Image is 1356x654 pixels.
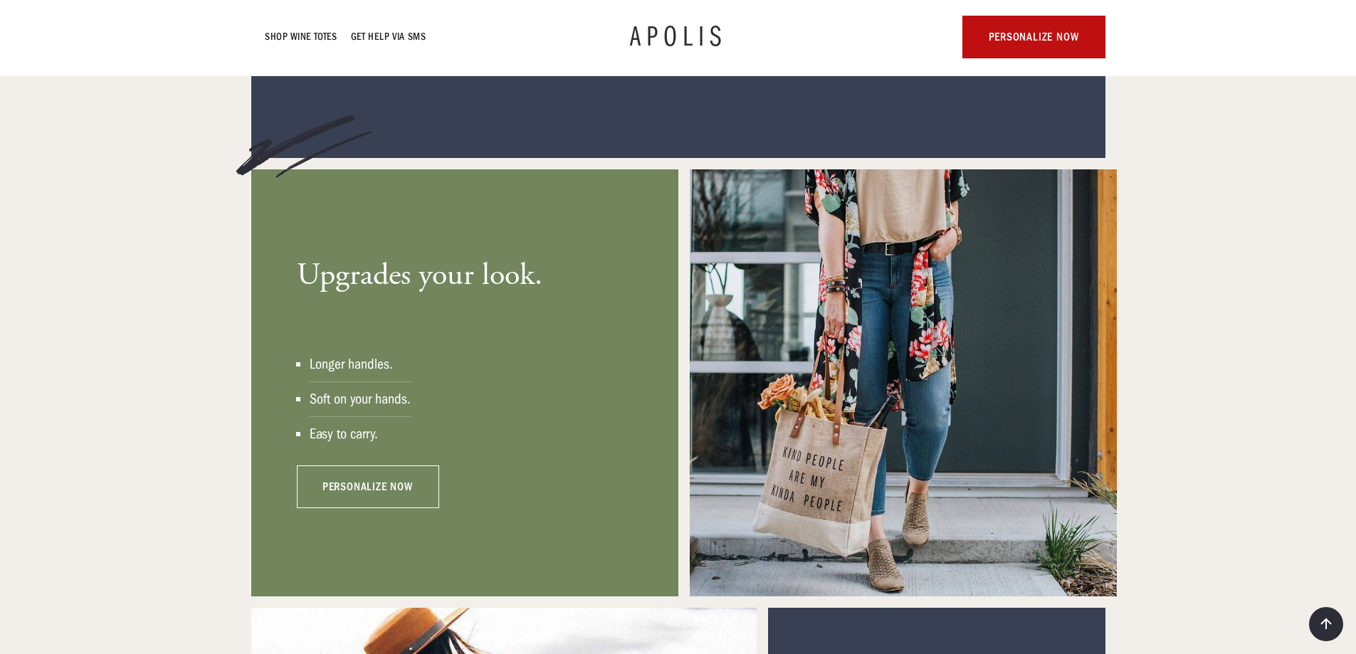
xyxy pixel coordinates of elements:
img: A woman handing a gift bag to an attendee at an event [690,169,1117,596]
div: Easy to carry. [310,426,411,443]
a: Shop Wine Totes [266,28,337,46]
div: Soft on your hands. [310,391,411,408]
a: GET HELP VIA SMS [351,28,426,46]
a: APOLIS [630,23,727,51]
div: Longer handles. [310,356,411,373]
a: personalize now [962,16,1105,58]
a: personalize now [297,465,439,508]
h3: Upgrades your look. [297,257,542,295]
